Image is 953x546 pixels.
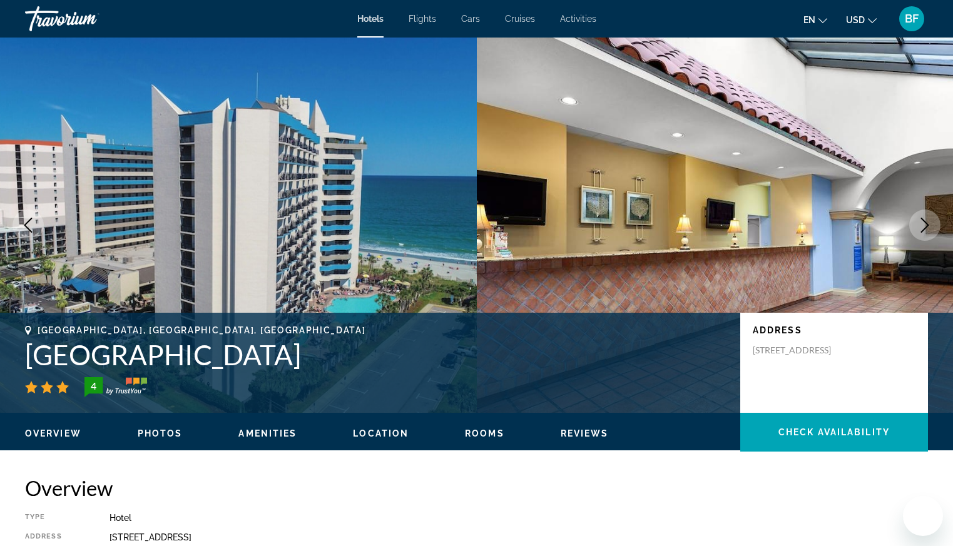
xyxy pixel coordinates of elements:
button: Check Availability [740,413,928,452]
div: Hotel [110,513,928,523]
button: Photos [138,428,183,439]
span: Reviews [561,428,609,438]
a: Activities [560,14,596,24]
p: [STREET_ADDRESS] [753,345,853,356]
img: trustyou-badge-hor.svg [84,377,147,397]
span: Amenities [238,428,297,438]
div: Address [25,532,78,542]
button: Overview [25,428,81,439]
p: Address [753,325,915,335]
button: Reviews [561,428,609,439]
button: Location [353,428,409,439]
span: en [803,15,815,25]
a: Cars [461,14,480,24]
h1: [GEOGRAPHIC_DATA] [25,338,728,371]
button: User Menu [895,6,928,32]
span: [GEOGRAPHIC_DATA], [GEOGRAPHIC_DATA], [GEOGRAPHIC_DATA] [38,325,365,335]
span: Photos [138,428,183,438]
div: [STREET_ADDRESS] [110,532,928,542]
iframe: Button to launch messaging window [903,496,943,536]
a: Travorium [25,3,150,35]
span: Rooms [465,428,504,438]
a: Cruises [505,14,535,24]
button: Rooms [465,428,504,439]
div: Type [25,513,78,523]
a: Flights [409,14,436,24]
button: Next image [909,210,940,241]
button: Change language [803,11,827,29]
button: Previous image [13,210,44,241]
span: Location [353,428,409,438]
a: Hotels [357,14,384,24]
span: Overview [25,428,81,438]
span: Check Availability [778,427,890,437]
button: Change currency [846,11,877,29]
div: 4 [81,378,106,393]
button: Amenities [238,428,297,439]
span: USD [846,15,865,25]
span: BF [905,13,919,25]
h2: Overview [25,475,928,500]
